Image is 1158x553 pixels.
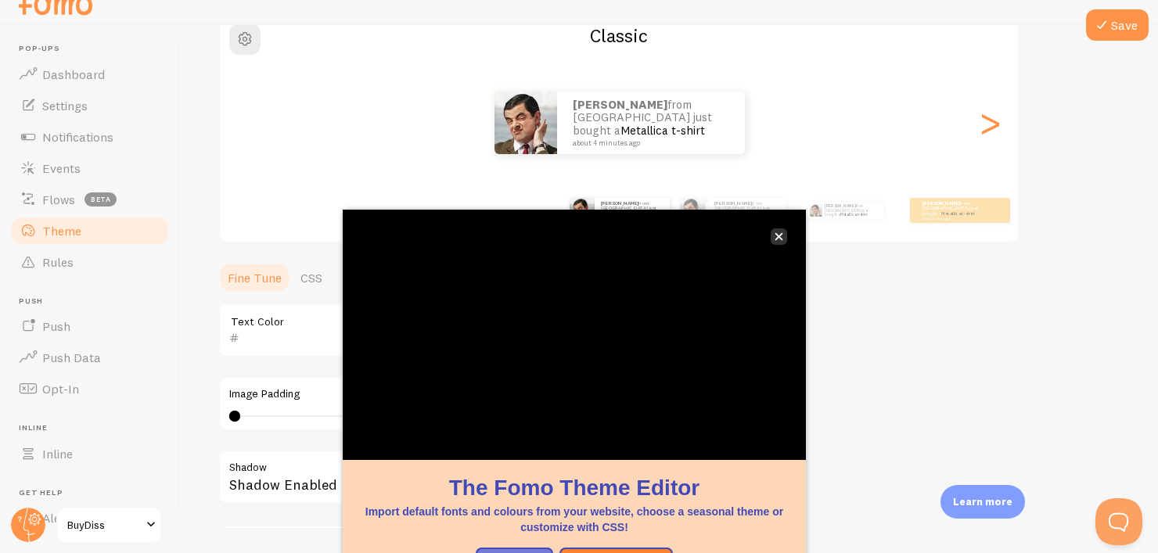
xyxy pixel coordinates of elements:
[42,160,81,176] span: Events
[291,262,332,293] a: CSS
[714,200,752,206] strong: [PERSON_NAME]
[229,387,677,401] label: Image Padding
[9,153,171,184] a: Events
[9,502,171,533] a: Alerts
[573,97,667,112] strong: [PERSON_NAME]
[42,381,79,397] span: Opt-In
[9,59,171,90] a: Dashboard
[601,200,664,220] p: from [GEOGRAPHIC_DATA] just bought a
[825,203,856,208] strong: [PERSON_NAME]
[9,246,171,278] a: Rules
[19,44,171,54] span: Pop-ups
[361,472,787,503] h1: The Fomo Theme Editor
[56,506,162,544] a: BuyDiss
[941,210,975,217] a: Metallica t-shirt
[42,192,75,207] span: Flows
[9,215,171,246] a: Theme
[85,192,117,206] span: beta
[922,200,960,206] strong: [PERSON_NAME]
[922,217,984,220] small: about 4 minutes ago
[42,318,70,334] span: Push
[9,121,171,153] a: Notifications
[494,92,557,154] img: Fomo
[573,99,729,147] p: from [GEOGRAPHIC_DATA] just bought a
[680,198,705,223] img: Fomo
[220,23,1018,48] h2: Classic
[9,342,171,373] a: Push Data
[1086,9,1149,41] button: Save
[9,184,171,215] a: Flows beta
[953,494,1012,509] p: Learn more
[42,98,88,113] span: Settings
[19,488,171,498] span: Get Help
[361,504,787,535] p: Import default fonts and colours from your website, choose a seasonal theme or customize with CSS!
[573,139,725,147] small: about 4 minutes ago
[42,446,73,461] span: Inline
[218,262,291,293] a: Fine Tune
[42,66,105,82] span: Dashboard
[940,485,1025,519] div: Learn more
[620,123,705,138] a: Metallica t-shirt
[218,450,688,507] div: Shadow Enabled
[980,66,999,179] div: Next slide
[771,228,787,245] button: close,
[922,200,985,220] p: from [GEOGRAPHIC_DATA] just bought a
[825,202,877,219] p: from [GEOGRAPHIC_DATA] just bought a
[19,423,171,433] span: Inline
[809,204,822,217] img: Fomo
[9,438,171,469] a: Inline
[42,350,101,365] span: Push Data
[840,212,867,217] a: Metallica t-shirt
[42,129,113,145] span: Notifications
[601,200,638,206] strong: [PERSON_NAME]
[1095,498,1142,545] iframe: Help Scout Beacon - Open
[570,198,595,223] img: Fomo
[42,254,74,270] span: Rules
[67,515,142,534] span: BuyDiss
[9,90,171,121] a: Settings
[19,296,171,307] span: Push
[714,200,780,220] p: from [GEOGRAPHIC_DATA] just bought a
[9,373,171,404] a: Opt-In
[42,223,81,239] span: Theme
[9,311,171,342] a: Push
